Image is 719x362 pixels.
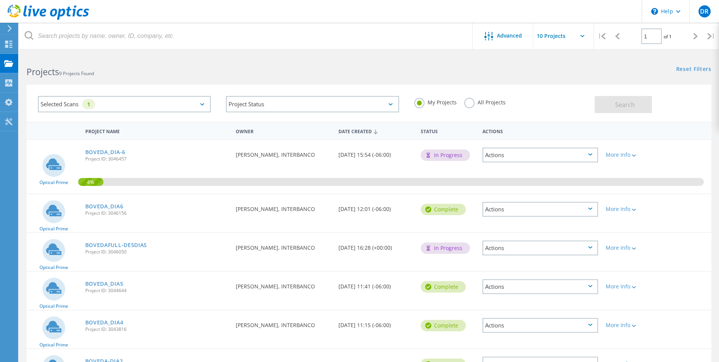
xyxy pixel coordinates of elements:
[335,140,417,165] div: [DATE] 15:54 (-06:00)
[421,204,466,215] div: Complete
[482,318,598,333] div: Actions
[27,66,59,78] b: Projects
[232,124,335,138] div: Owner
[82,99,95,109] div: 1
[676,66,711,73] a: Reset Filters
[482,279,598,294] div: Actions
[39,304,68,308] span: Optical Prime
[497,33,522,38] span: Advanced
[232,310,335,335] div: [PERSON_NAME], INTERBANCO
[85,327,229,332] span: Project ID: 3043816
[39,265,68,270] span: Optical Prime
[85,320,124,325] a: BOVEDA_DIA4
[594,23,609,50] div: |
[335,124,417,138] div: Date Created
[232,272,335,297] div: [PERSON_NAME], INTERBANCO
[615,101,635,109] span: Search
[421,242,470,254] div: In Progress
[606,323,653,328] div: More Info
[335,194,417,219] div: [DATE] 12:01 (-06:00)
[664,33,672,40] span: of 1
[85,204,124,209] a: BOVEDA_DIA6
[421,281,466,293] div: Complete
[85,250,229,254] span: Project ID: 3046050
[85,150,125,155] a: BOVEDA_DIA-6
[38,96,211,112] div: Selected Scans
[335,272,417,297] div: [DATE] 11:41 (-06:00)
[606,284,653,289] div: More Info
[39,227,68,231] span: Optical Prime
[19,23,473,49] input: Search projects by name, owner, ID, company, etc
[482,241,598,255] div: Actions
[482,148,598,162] div: Actions
[417,124,479,138] div: Status
[703,23,719,50] div: |
[85,157,229,161] span: Project ID: 3046457
[85,288,229,293] span: Project ID: 3044644
[421,320,466,331] div: Complete
[85,211,229,216] span: Project ID: 3046156
[59,70,94,77] span: 9 Projects Found
[482,202,598,217] div: Actions
[232,194,335,219] div: [PERSON_NAME], INTERBANCO
[606,152,653,157] div: More Info
[335,233,417,258] div: [DATE] 16:28 (+00:00)
[85,281,124,286] a: BOVEDA_DIA5
[606,206,653,212] div: More Info
[39,180,68,185] span: Optical Prime
[78,178,103,185] span: 4%
[421,150,470,161] div: In Progress
[479,124,602,138] div: Actions
[39,343,68,347] span: Optical Prime
[464,98,506,105] label: All Projects
[226,96,399,112] div: Project Status
[595,96,652,113] button: Search
[335,310,417,335] div: [DATE] 11:15 (-06:00)
[651,8,658,15] svg: \n
[606,245,653,250] div: More Info
[85,242,147,248] a: BOVEDAFULL-DE5DIAS
[232,233,335,258] div: [PERSON_NAME], INTERBANCO
[414,98,457,105] label: My Projects
[8,16,89,21] a: Live Optics Dashboard
[700,8,708,14] span: DR
[81,124,232,138] div: Project Name
[232,140,335,165] div: [PERSON_NAME], INTERBANCO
